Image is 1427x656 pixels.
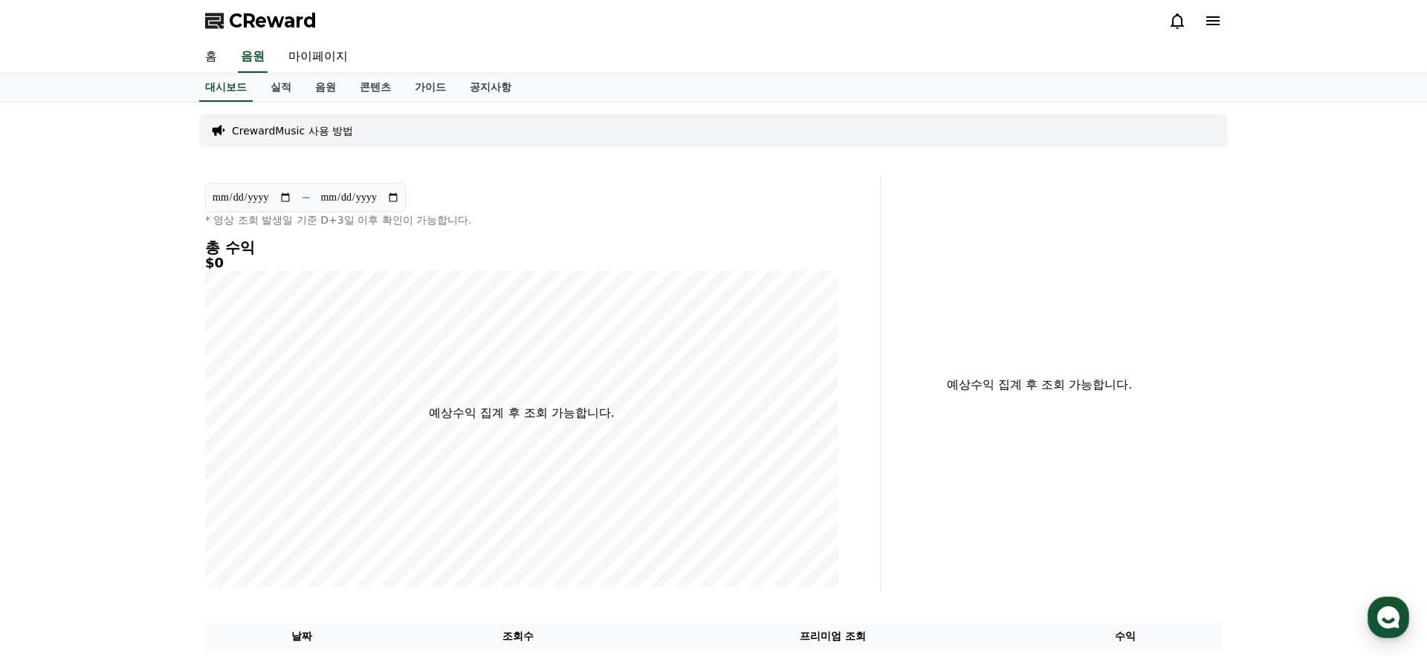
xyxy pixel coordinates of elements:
h5: $0 [205,256,838,270]
span: 홈 [47,493,56,505]
a: 홈 [4,471,98,508]
a: 음원 [303,74,348,102]
th: 프리미엄 조회 [638,623,1028,650]
th: 날짜 [205,623,399,650]
a: 설정 [192,471,285,508]
span: 설정 [230,493,247,505]
a: 홈 [193,42,229,73]
a: 콘텐츠 [348,74,403,102]
span: CReward [229,9,317,33]
a: 대화 [98,471,192,508]
span: 대화 [136,494,154,506]
p: 예상수익 집계 후 조회 가능합니다. [429,404,614,422]
a: CReward [205,9,317,33]
p: ~ [301,189,311,207]
a: CrewardMusic 사용 방법 [232,123,353,138]
a: 음원 [238,42,268,73]
p: 예상수익 집계 후 조회 가능합니다. [893,376,1186,394]
h4: 총 수익 [205,239,838,256]
a: 마이페이지 [276,42,360,73]
th: 조회수 [399,623,638,650]
p: * 영상 조회 발생일 기준 D+3일 이후 확인이 가능합니다. [205,212,838,227]
th: 수익 [1028,623,1222,650]
a: 가이드 [403,74,458,102]
a: 대시보드 [199,74,253,102]
a: 공지사항 [458,74,523,102]
a: 실적 [259,74,303,102]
